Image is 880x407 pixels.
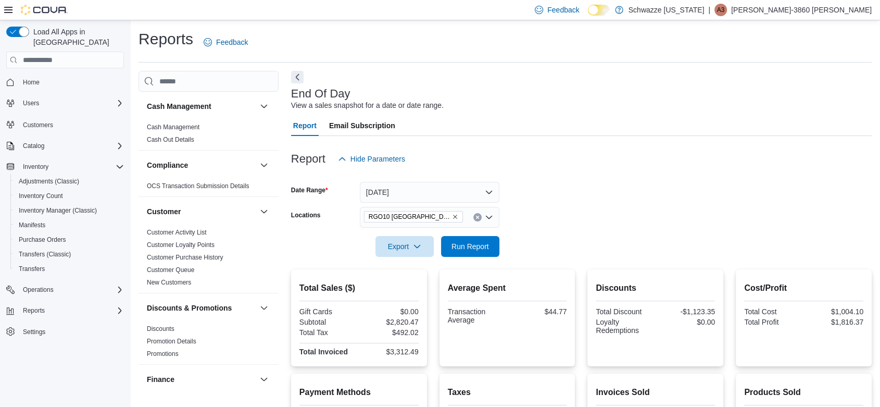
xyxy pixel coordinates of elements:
[19,76,44,89] a: Home
[147,182,249,190] span: OCS Transaction Submission Details
[10,174,128,189] button: Adjustments (Classic)
[258,302,270,314] button: Discounts & Promotions
[364,211,463,223] span: RGO10 Santa Fe
[360,182,499,203] button: [DATE]
[21,5,68,15] img: Cova
[23,328,45,336] span: Settings
[596,318,653,335] div: Loyalty Redemptions
[19,325,124,338] span: Settings
[15,175,124,188] span: Adjustments (Classic)
[139,29,193,50] h1: Reports
[147,325,174,333] span: Discounts
[291,71,304,83] button: Next
[547,5,579,15] span: Feedback
[199,32,252,53] a: Feedback
[6,70,124,366] nav: Complex example
[139,226,279,293] div: Customer
[139,180,279,196] div: Compliance
[731,4,872,16] p: [PERSON_NAME]-3860 [PERSON_NAME]
[2,96,128,110] button: Users
[147,266,194,274] span: Customer Queue
[714,4,727,16] div: Alexis-3860 Shoope
[23,99,39,107] span: Users
[15,263,124,275] span: Transfers
[147,350,179,358] span: Promotions
[147,160,256,170] button: Compliance
[19,221,45,229] span: Manifests
[448,307,505,324] div: Transaction Average
[329,115,395,136] span: Email Subscription
[299,318,357,326] div: Subtotal
[23,163,48,171] span: Inventory
[19,140,124,152] span: Catalog
[147,124,199,131] a: Cash Management
[10,203,128,218] button: Inventory Manager (Classic)
[147,397,197,404] a: GL Account Totals
[2,117,128,132] button: Customers
[744,318,801,326] div: Total Profit
[147,350,179,357] a: Promotions
[23,121,53,129] span: Customers
[19,140,48,152] button: Catalog
[19,326,49,338] a: Settings
[15,233,124,246] span: Purchase Orders
[299,328,357,337] div: Total Tax
[15,204,124,217] span: Inventory Manager (Classic)
[361,318,418,326] div: $2,820.47
[2,303,128,318] button: Reports
[147,253,223,262] span: Customer Purchase History
[19,304,49,317] button: Reports
[147,241,215,249] span: Customer Loyalty Points
[15,248,75,261] a: Transfers (Classic)
[658,318,715,326] div: $0.00
[485,213,493,221] button: Open list of options
[375,236,434,257] button: Export
[19,161,124,173] span: Inventory
[299,282,419,294] h2: Total Sales ($)
[147,229,207,236] a: Customer Activity List
[717,4,725,16] span: A3
[19,283,58,296] button: Operations
[139,323,279,364] div: Discounts & Promotions
[361,328,418,337] div: $492.02
[2,159,128,174] button: Inventory
[19,236,66,244] span: Purchase Orders
[744,386,863,399] h2: Products Sold
[744,282,863,294] h2: Cost/Profit
[258,205,270,218] button: Customer
[258,159,270,171] button: Compliance
[147,136,194,143] a: Cash Out Details
[2,139,128,153] button: Catalog
[147,206,181,217] h3: Customer
[382,236,428,257] span: Export
[628,4,705,16] p: Schwazze [US_STATE]
[19,192,63,200] span: Inventory Count
[147,135,194,144] span: Cash Out Details
[291,153,325,165] h3: Report
[15,233,70,246] a: Purchase Orders
[588,5,610,16] input: Dark Mode
[258,373,270,386] button: Finance
[10,218,128,232] button: Manifests
[15,190,124,202] span: Inventory Count
[19,119,57,131] a: Customers
[19,97,43,109] button: Users
[147,254,223,261] a: Customer Purchase History
[708,4,710,16] p: |
[23,306,45,315] span: Reports
[473,213,482,221] button: Clear input
[596,386,715,399] h2: Invoices Sold
[147,374,256,385] button: Finance
[19,304,124,317] span: Reports
[15,263,49,275] a: Transfers
[216,37,248,47] span: Feedback
[23,286,54,294] span: Operations
[147,278,191,287] span: New Customers
[147,160,188,170] h3: Compliance
[293,115,317,136] span: Report
[2,282,128,297] button: Operations
[441,236,499,257] button: Run Report
[19,97,124,109] span: Users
